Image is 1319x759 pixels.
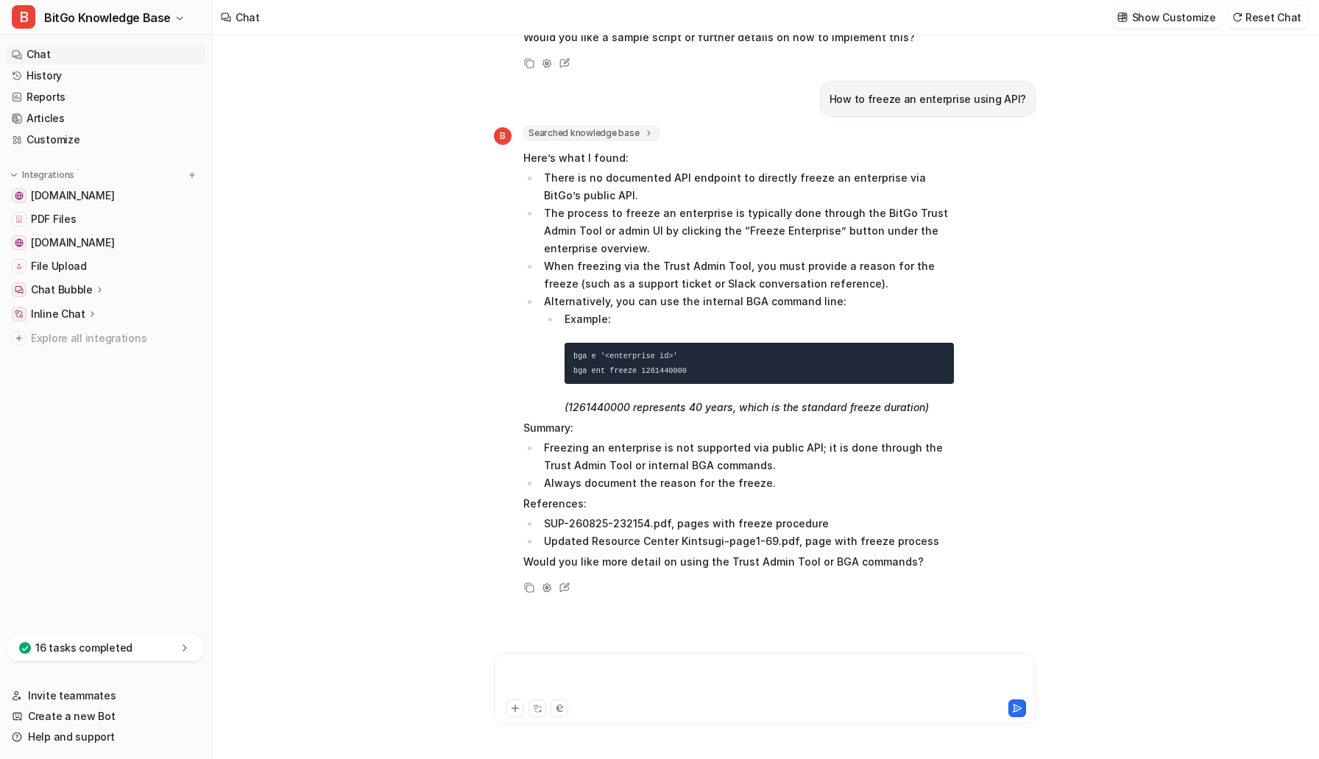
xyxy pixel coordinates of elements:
a: www.bitgo.com[DOMAIN_NAME] [6,185,205,206]
li: Freezing an enterprise is not supported via public API; it is done through the Trust Admin Tool o... [540,439,954,474]
a: Explore all integrations [6,328,205,349]
p: Would you like a sample script or further details on how to implement this? [523,29,954,46]
li: Always document the reason for the freeze. [540,474,954,492]
span: Searched knowledge base [523,126,659,140]
li: Alternatively, you can use the internal BGA command line: [540,293,954,416]
img: menu_add.svg [187,170,197,180]
a: developers.bitgo.com[DOMAIN_NAME] [6,232,205,253]
a: Articles [6,108,205,129]
span: B [494,127,512,145]
code: bga e '<enterprise id>' bga ent freeze 1261440000 [573,352,687,375]
span: PDF Files [31,212,76,227]
p: Would you like more detail on using the Trust Admin Tool or BGA commands? [523,553,954,571]
li: Updated Resource Center Kintsugi-page1-69.pdf, page with freeze process [540,532,954,550]
img: developers.bitgo.com [15,238,24,247]
a: Chat [6,44,205,65]
img: reset [1232,12,1242,23]
a: File UploadFile Upload [6,256,205,277]
div: Chat [236,10,260,25]
li: SUP-260825-232154.pdf, pages with freeze procedure [540,515,954,532]
img: explore all integrations [12,331,26,346]
img: File Upload [15,262,24,271]
img: www.bitgo.com [15,191,24,200]
button: Show Customize [1113,7,1222,28]
p: 16 tasks completed [35,641,132,655]
img: Inline Chat [15,310,24,318]
p: References: [523,495,954,513]
li: The process to freeze an enterprise is typically done through the BitGo Trust Admin Tool or admin... [540,204,954,257]
p: Inline Chat [31,307,85,321]
li: There is no documented API endpoint to directly freeze an enterprise via BitGo’s public API. [540,169,954,204]
button: Reset Chat [1228,7,1307,28]
p: Here’s what I found: [523,149,954,167]
img: PDF Files [15,215,24,224]
span: Explore all integrations [31,327,199,350]
span: [DOMAIN_NAME] [31,188,114,203]
li: When freezing via the Trust Admin Tool, you must provide a reason for the freeze (such as a suppo... [540,257,954,293]
a: Invite teammates [6,685,205,706]
p: Summary: [523,419,954,437]
a: Reports [6,87,205,107]
a: Help and support [6,727,205,747]
p: Show Customize [1132,10,1216,25]
span: [DOMAIN_NAME] [31,235,114,250]
span: BitGo Knowledge Base [44,7,171,28]
img: expand menu [9,170,19,180]
a: History [6,65,205,86]
a: Customize [6,129,205,150]
em: (1261440000 represents 40 years, which is the standard freeze duration) [565,401,929,413]
li: Example: [560,310,954,416]
img: Chat Bubble [15,285,24,294]
p: Integrations [22,169,74,181]
a: PDF FilesPDF Files [6,209,205,229]
img: customize [1117,12,1128,23]
span: File Upload [31,259,87,274]
button: Integrations [6,168,79,182]
p: Chat Bubble [31,282,93,297]
a: Create a new Bot [6,706,205,727]
span: B [12,5,35,29]
p: How to freeze an enterprise using API? [830,90,1026,108]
